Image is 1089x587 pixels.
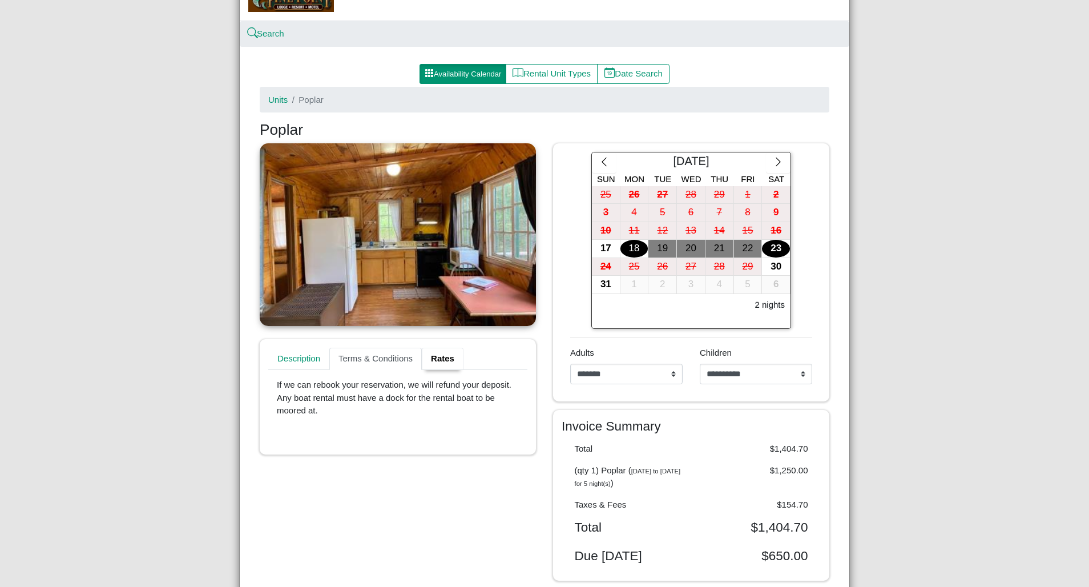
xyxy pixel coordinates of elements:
[566,443,692,456] div: Total
[677,204,705,222] button: 6
[620,222,648,240] div: 11
[620,204,648,222] div: 4
[734,204,762,222] div: 8
[705,186,733,204] div: 29
[648,186,677,204] button: 27
[677,276,705,294] button: 3
[705,240,734,258] button: 21
[566,520,692,535] div: Total
[762,204,790,222] div: 9
[562,419,821,434] h4: Invoice Summary
[691,443,817,456] div: $1,404.70
[597,174,615,184] span: Sun
[592,204,620,222] div: 3
[592,276,620,294] button: 31
[734,204,763,222] button: 8
[592,258,620,276] div: 24
[681,174,701,184] span: Wed
[700,348,732,357] span: Children
[268,95,288,104] a: Units
[705,186,734,204] button: 29
[248,29,284,38] a: searchSearch
[734,258,763,276] button: 29
[648,276,676,293] div: 2
[299,95,323,104] span: Poplar
[755,300,785,310] h6: 2 nights
[648,276,677,294] button: 2
[762,204,790,222] button: 9
[248,29,257,38] svg: search
[734,276,762,293] div: 5
[762,258,790,276] button: 30
[268,348,329,371] a: Description
[566,498,692,512] div: Taxes & Fees
[762,240,790,258] button: 23
[762,222,790,240] div: 16
[648,204,677,222] button: 5
[620,240,648,258] div: 18
[648,204,676,222] div: 5
[705,258,734,276] button: 28
[620,204,649,222] button: 4
[620,258,649,276] button: 25
[691,464,817,490] div: $1,250.00
[620,276,648,293] div: 1
[592,240,620,258] div: 17
[506,64,598,85] button: bookRental Unit Types
[677,240,705,258] div: 20
[648,222,676,240] div: 12
[260,121,829,139] h3: Poplar
[705,258,733,276] div: 28
[422,348,463,371] a: Rates
[624,174,644,184] span: Mon
[705,240,733,258] div: 21
[677,240,705,258] button: 20
[734,240,762,258] div: 22
[420,64,506,85] button: grid3x3 gap fillAvailability Calendar
[597,64,669,85] button: calendar dateDate Search
[592,186,620,204] button: 25
[648,240,677,258] button: 19
[766,152,790,173] button: chevron right
[762,240,790,258] div: 23
[648,258,677,276] button: 26
[762,276,790,294] button: 6
[691,498,817,512] div: $154.70
[705,222,734,240] button: 14
[691,520,817,535] div: $1,404.70
[734,240,763,258] button: 22
[762,276,790,293] div: 6
[734,186,763,204] button: 1
[734,222,763,240] button: 15
[762,186,790,204] button: 2
[648,240,676,258] div: 19
[677,276,705,293] div: 3
[616,152,766,173] div: [DATE]
[277,379,519,417] p: If we can rebook your reservation, we will refund your deposit. Any boat rental must have a dock ...
[620,186,648,204] div: 26
[691,548,817,564] div: $650.00
[768,174,784,184] span: Sat
[592,204,620,222] button: 3
[677,222,705,240] button: 13
[705,204,733,222] div: 7
[570,348,594,357] span: Adults
[566,464,692,490] div: (qty 1) Poplar ( )
[599,156,610,167] svg: chevron left
[677,258,705,276] div: 27
[329,348,422,371] a: Terms & Conditions
[654,174,671,184] span: Tue
[620,276,649,294] button: 1
[648,258,676,276] div: 26
[773,156,784,167] svg: chevron right
[677,204,705,222] div: 6
[648,222,677,240] button: 12
[705,276,733,293] div: 4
